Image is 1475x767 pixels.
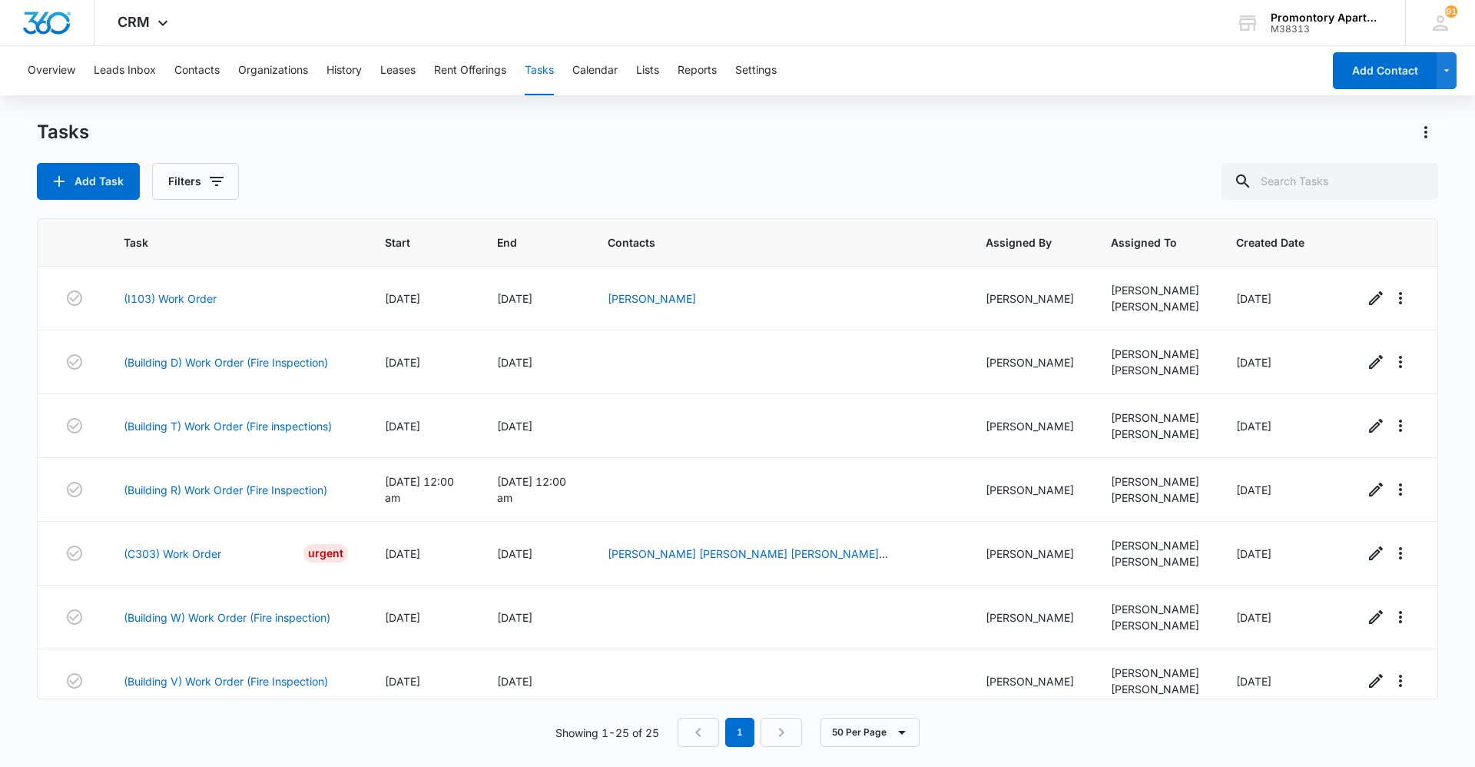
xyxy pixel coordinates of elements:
[497,675,532,688] span: [DATE]
[1111,362,1199,378] div: [PERSON_NAME]
[497,420,532,433] span: [DATE]
[174,46,220,95] button: Contacts
[124,418,332,434] a: (Building T) Work Order (Fire inspections)
[1445,5,1457,18] span: 91
[1111,617,1199,633] div: [PERSON_NAME]
[986,546,1074,562] div: [PERSON_NAME]
[986,482,1074,498] div: [PERSON_NAME]
[986,609,1074,626] div: [PERSON_NAME]
[118,14,150,30] span: CRM
[1111,298,1199,314] div: [PERSON_NAME]
[636,46,659,95] button: Lists
[385,611,420,624] span: [DATE]
[1236,675,1271,688] span: [DATE]
[152,163,239,200] button: Filters
[1236,483,1271,496] span: [DATE]
[608,547,888,576] a: [PERSON_NAME] [PERSON_NAME] [PERSON_NAME] [PERSON_NAME] [PERSON_NAME]
[326,46,362,95] button: History
[725,718,754,747] em: 1
[37,121,89,144] h1: Tasks
[385,292,420,305] span: [DATE]
[986,673,1074,689] div: [PERSON_NAME]
[385,475,454,504] span: [DATE] 12:00 am
[28,46,75,95] button: Overview
[572,46,618,95] button: Calendar
[608,292,696,305] a: [PERSON_NAME]
[497,611,532,624] span: [DATE]
[385,356,420,369] span: [DATE]
[124,609,330,626] a: (Building W) Work Order (Fire inspection)
[986,418,1074,434] div: [PERSON_NAME]
[124,291,217,307] a: (I103) Work Order
[1221,163,1438,200] input: Search Tasks
[678,46,717,95] button: Reports
[735,46,777,95] button: Settings
[1271,24,1383,35] div: account id
[385,420,420,433] span: [DATE]
[678,718,802,747] nav: Pagination
[1111,601,1199,617] div: [PERSON_NAME]
[124,673,328,689] a: (Building V) Work Order (Fire Inspection)
[986,234,1052,251] span: Assigned By
[94,46,156,95] button: Leads Inbox
[497,292,532,305] span: [DATE]
[608,234,926,251] span: Contacts
[1111,473,1199,490] div: [PERSON_NAME]
[1111,426,1199,442] div: [PERSON_NAME]
[1236,611,1271,624] span: [DATE]
[380,46,416,95] button: Leases
[1271,12,1383,24] div: account name
[1111,490,1199,506] div: [PERSON_NAME]
[238,46,308,95] button: Organizations
[124,354,328,370] a: (Building D) Work Order (Fire Inspection)
[124,234,326,251] span: Task
[497,356,532,369] span: [DATE]
[1333,52,1437,89] button: Add Contact
[986,291,1074,307] div: [PERSON_NAME]
[1111,346,1199,362] div: [PERSON_NAME]
[385,675,420,688] span: [DATE]
[1111,282,1199,298] div: [PERSON_NAME]
[497,234,549,251] span: End
[1414,120,1438,144] button: Actions
[555,725,659,741] p: Showing 1-25 of 25
[124,546,221,562] a: (C303) Work Order
[820,718,920,747] button: 50 Per Page
[124,482,327,498] a: (Building R) Work Order (Fire Inspection)
[1111,234,1177,251] span: Assigned To
[525,46,554,95] button: Tasks
[1111,553,1199,569] div: [PERSON_NAME]
[37,163,140,200] button: Add Task
[1236,356,1271,369] span: [DATE]
[303,544,348,563] div: Urgent
[1236,547,1271,560] span: [DATE]
[1111,410,1199,426] div: [PERSON_NAME]
[986,354,1074,370] div: [PERSON_NAME]
[385,547,420,560] span: [DATE]
[1111,537,1199,553] div: [PERSON_NAME]
[497,475,566,504] span: [DATE] 12:00 am
[434,46,506,95] button: Rent Offerings
[1111,681,1199,697] div: [PERSON_NAME]
[1111,665,1199,681] div: [PERSON_NAME]
[1236,292,1271,305] span: [DATE]
[385,234,438,251] span: Start
[1236,420,1271,433] span: [DATE]
[1445,5,1457,18] div: notifications count
[497,547,532,560] span: [DATE]
[1236,234,1304,251] span: Created Date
